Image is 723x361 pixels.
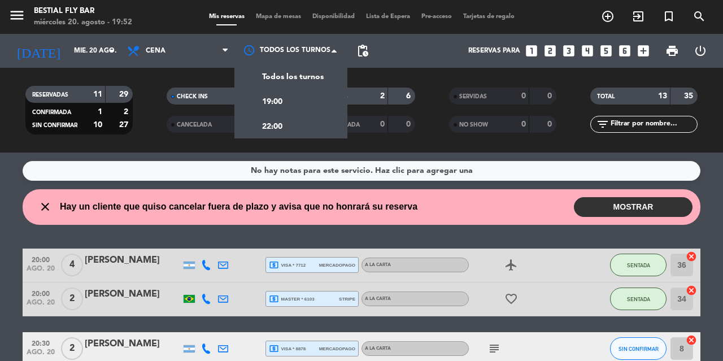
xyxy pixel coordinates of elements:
[416,14,458,20] span: Pre-acceso
[610,254,667,276] button: SENTADA
[406,120,413,128] strong: 0
[601,10,615,23] i: add_circle_outline
[319,262,355,269] span: mercadopago
[692,10,706,23] i: search
[307,14,360,20] span: Disponibilidad
[597,94,615,99] span: TOTAL
[269,343,306,354] span: visa * 8878
[177,94,208,99] span: CHECK INS
[27,286,55,299] span: 20:00
[580,44,595,58] i: looks_4
[269,294,279,304] i: local_atm
[627,296,650,302] span: SENTADA
[609,118,697,131] input: Filtrar por nombre...
[319,345,355,353] span: mercadopago
[619,346,659,352] span: SIN CONFIRMAR
[487,342,501,355] i: subject
[599,44,613,58] i: looks_5
[60,199,417,214] span: Hay un cliente que quiso cancelar fuera de plazo y avisa que no honrará su reserva
[38,200,52,214] i: close
[8,38,68,63] i: [DATE]
[406,92,413,100] strong: 6
[365,346,391,351] span: A LA CARTA
[27,336,55,349] span: 20:30
[686,34,715,68] div: LOG OUT
[521,92,526,100] strong: 0
[61,254,83,276] span: 4
[686,285,697,296] i: cancel
[119,121,130,129] strong: 27
[504,292,518,306] i: favorite_border
[380,120,385,128] strong: 0
[8,7,25,28] button: menu
[119,90,130,98] strong: 29
[459,122,488,128] span: NO SHOW
[459,94,487,99] span: SERVIDAS
[504,258,518,272] i: airplanemode_active
[547,92,554,100] strong: 0
[61,337,83,360] span: 2
[458,14,520,20] span: Tarjetas de regalo
[380,92,385,100] strong: 2
[631,10,645,23] i: exit_to_app
[32,92,68,98] span: RESERVADAS
[251,164,473,177] div: No hay notas para este servicio. Haz clic para agregar una
[365,297,391,301] span: A LA CARTA
[262,71,324,84] span: Todos los turnos
[105,44,119,58] i: arrow_drop_down
[269,343,279,354] i: local_atm
[34,17,132,28] div: miércoles 20. agosto - 19:52
[269,260,306,270] span: visa * 7712
[686,334,697,346] i: cancel
[468,47,520,55] span: Reservas para
[596,118,609,131] i: filter_list
[269,294,315,304] span: master * 6103
[269,260,279,270] i: local_atm
[8,7,25,24] i: menu
[61,288,83,310] span: 2
[85,337,181,351] div: [PERSON_NAME]
[146,47,165,55] span: Cena
[365,263,391,267] span: A LA CARTA
[177,122,212,128] span: CANCELADA
[93,90,102,98] strong: 11
[85,253,181,268] div: [PERSON_NAME]
[32,110,71,115] span: CONFIRMADA
[665,44,679,58] span: print
[521,120,526,128] strong: 0
[34,6,132,17] div: Bestial Fly Bar
[203,14,250,20] span: Mis reservas
[610,337,667,360] button: SIN CONFIRMAR
[32,123,77,128] span: SIN CONFIRMAR
[262,120,282,133] span: 22:00
[27,253,55,266] span: 20:00
[547,120,554,128] strong: 0
[339,295,355,303] span: stripe
[27,299,55,312] span: ago. 20
[636,44,651,58] i: add_box
[262,95,282,108] span: 19:00
[561,44,576,58] i: looks_3
[356,44,369,58] span: pending_actions
[250,14,307,20] span: Mapa de mesas
[658,92,667,100] strong: 13
[98,108,102,116] strong: 1
[124,108,130,116] strong: 2
[617,44,632,58] i: looks_6
[574,197,692,217] button: MOSTRAR
[27,265,55,278] span: ago. 20
[360,14,416,20] span: Lista de Espera
[93,121,102,129] strong: 10
[627,262,650,268] span: SENTADA
[686,251,697,262] i: cancel
[85,287,181,302] div: [PERSON_NAME]
[543,44,558,58] i: looks_two
[524,44,539,58] i: looks_one
[610,288,667,310] button: SENTADA
[684,92,695,100] strong: 35
[662,10,676,23] i: turned_in_not
[694,44,707,58] i: power_settings_new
